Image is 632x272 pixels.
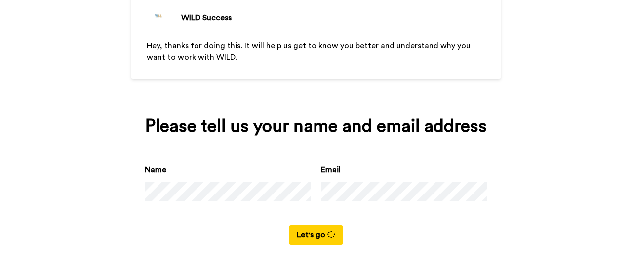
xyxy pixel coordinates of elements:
[147,42,473,61] span: Hey, thanks for doing this. It will help us get to know you better and understand why you want to...
[289,225,343,245] button: Let's go
[321,164,341,176] label: Email
[145,164,166,176] label: Name
[181,12,232,24] div: WILD Success
[145,117,487,136] div: Please tell us your name and email address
